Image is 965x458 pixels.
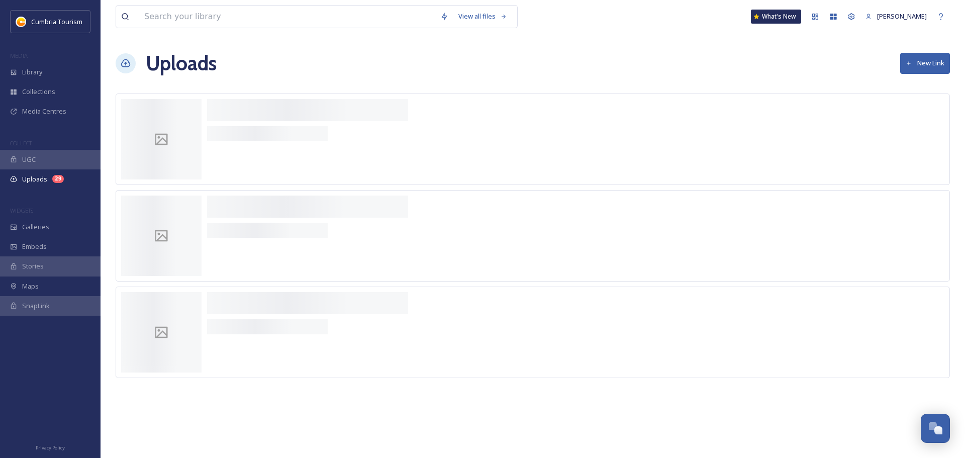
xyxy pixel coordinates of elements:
[751,10,801,24] a: What's New
[860,7,932,26] a: [PERSON_NAME]
[22,174,47,184] span: Uploads
[22,282,39,291] span: Maps
[22,155,36,164] span: UGC
[16,17,26,27] img: images.jpg
[36,441,65,453] a: Privacy Policy
[22,222,49,232] span: Galleries
[146,48,217,78] a: Uploads
[22,67,42,77] span: Library
[36,444,65,451] span: Privacy Policy
[22,301,50,311] span: SnapLink
[10,52,28,59] span: MEDIA
[921,414,950,443] button: Open Chat
[10,139,32,147] span: COLLECT
[139,6,435,28] input: Search your library
[22,107,66,116] span: Media Centres
[22,261,44,271] span: Stories
[22,87,55,97] span: Collections
[22,242,47,251] span: Embeds
[52,175,64,183] div: 29
[453,7,512,26] a: View all files
[900,53,950,73] button: New Link
[31,17,82,26] span: Cumbria Tourism
[877,12,927,21] span: [PERSON_NAME]
[10,207,33,214] span: WIDGETS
